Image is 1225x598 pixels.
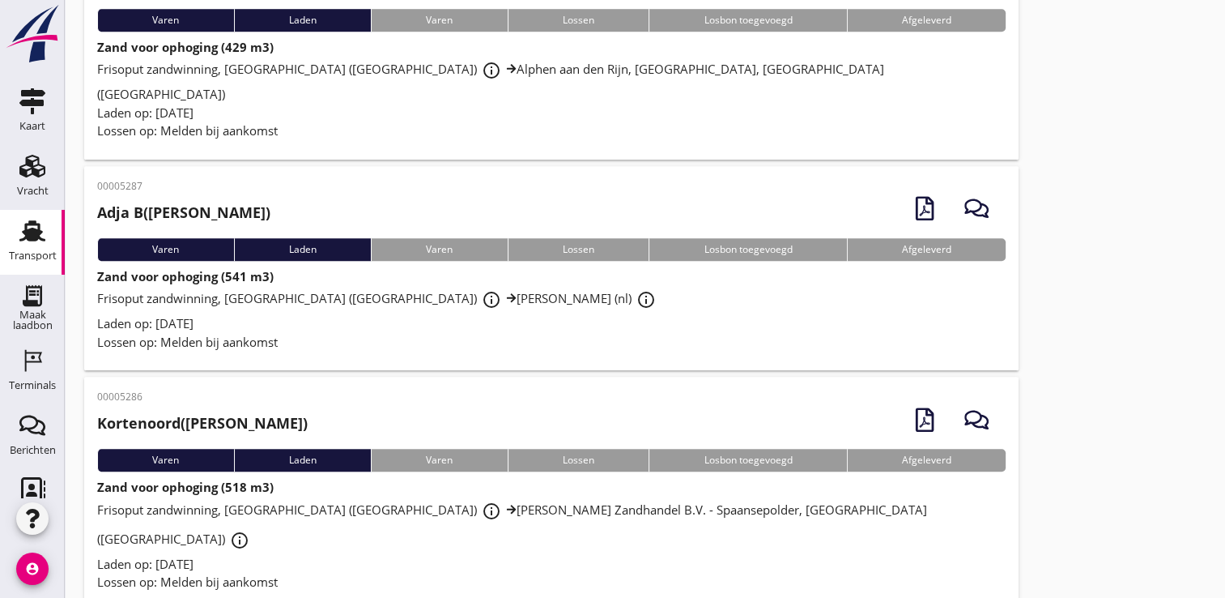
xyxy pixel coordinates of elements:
[97,449,234,472] div: Varen
[97,412,308,434] h2: ([PERSON_NAME])
[234,9,372,32] div: Laden
[508,449,649,472] div: Lossen
[636,290,656,310] i: info_outline
[508,238,649,261] div: Lossen
[97,61,884,102] span: Frisoput zandwinning, [GEOGRAPHIC_DATA] ([GEOGRAPHIC_DATA]) Alphen aan den Rijn, [GEOGRAPHIC_DATA...
[97,502,927,547] span: Frisoput zandwinning, [GEOGRAPHIC_DATA] ([GEOGRAPHIC_DATA]) [PERSON_NAME] Zandhandel B.V. - Spaan...
[10,445,56,455] div: Berichten
[230,531,249,550] i: info_outline
[649,238,847,261] div: Losbon toegevoegd
[371,238,508,261] div: Varen
[234,238,372,261] div: Laden
[97,479,274,495] strong: Zand voor ophoging (518 m3)
[97,179,270,194] p: 00005287
[97,334,278,350] span: Lossen op: Melden bij aankomst
[97,39,274,55] strong: Zand voor ophoging (429 m3)
[84,166,1019,371] a: 00005287Adja B([PERSON_NAME])VarenLadenVarenLossenLosbon toegevoegdAfgeleverdZand voor ophoging (...
[482,290,501,310] i: info_outline
[97,9,234,32] div: Varen
[847,238,1006,261] div: Afgeleverd
[847,449,1006,472] div: Afgeleverd
[97,315,194,331] span: Laden op: [DATE]
[97,390,308,404] p: 00005286
[97,238,234,261] div: Varen
[482,61,501,80] i: info_outline
[97,203,143,222] strong: Adja B
[97,202,270,224] h2: ([PERSON_NAME])
[9,380,56,391] div: Terminals
[97,574,278,590] span: Lossen op: Melden bij aankomst
[97,413,181,433] strong: Kortenoord
[649,9,847,32] div: Losbon toegevoegd
[234,449,372,472] div: Laden
[97,290,661,306] span: Frisoput zandwinning, [GEOGRAPHIC_DATA] ([GEOGRAPHIC_DATA]) [PERSON_NAME] (nl)
[482,502,501,521] i: info_outline
[649,449,847,472] div: Losbon toegevoegd
[9,250,57,261] div: Transport
[97,268,274,284] strong: Zand voor ophoging (541 m3)
[847,9,1006,32] div: Afgeleverd
[3,4,62,64] img: logo-small.a267ee39.svg
[371,9,508,32] div: Varen
[371,449,508,472] div: Varen
[508,9,649,32] div: Lossen
[19,121,45,131] div: Kaart
[97,556,194,572] span: Laden op: [DATE]
[17,186,49,196] div: Vracht
[16,553,49,585] i: account_circle
[97,122,278,139] span: Lossen op: Melden bij aankomst
[97,105,194,121] span: Laden op: [DATE]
